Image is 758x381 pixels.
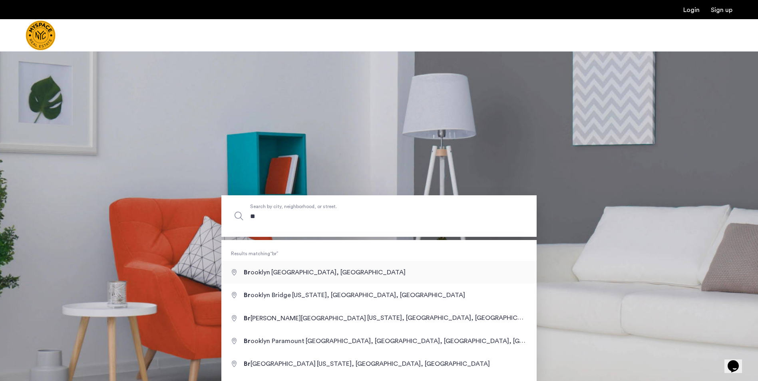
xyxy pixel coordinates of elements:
[244,292,251,298] span: Br
[26,20,56,50] a: Cazamio Logo
[221,250,537,258] span: Results matching
[250,202,471,210] span: Search by city, neighborhood, or street.
[683,7,700,13] a: Login
[724,349,750,373] iframe: chat widget
[317,361,490,367] span: [US_STATE], [GEOGRAPHIC_DATA], [GEOGRAPHIC_DATA]
[271,269,406,276] span: [GEOGRAPHIC_DATA], [GEOGRAPHIC_DATA]
[244,292,292,298] span: ooklyn Bridge
[221,195,537,237] input: Apartment Search
[244,361,317,367] span: [GEOGRAPHIC_DATA]
[26,20,56,50] img: logo
[244,269,271,276] span: ooklyn
[244,315,367,321] span: [PERSON_NAME][GEOGRAPHIC_DATA]
[711,7,732,13] a: Registration
[244,269,251,276] span: Br
[270,251,279,256] q: br
[244,338,306,344] span: ooklyn Paramount
[244,315,251,321] span: Br
[292,292,465,298] span: [US_STATE], [GEOGRAPHIC_DATA], [GEOGRAPHIC_DATA]
[244,361,251,367] span: Br
[244,338,251,344] span: Br
[306,337,578,344] span: [GEOGRAPHIC_DATA], [GEOGRAPHIC_DATA], [GEOGRAPHIC_DATA], [GEOGRAPHIC_DATA]
[367,314,540,321] span: [US_STATE], [GEOGRAPHIC_DATA], [GEOGRAPHIC_DATA]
